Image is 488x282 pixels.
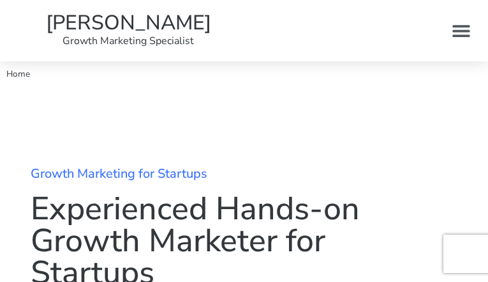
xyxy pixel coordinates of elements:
h2: Growth Marketing for Startups [31,168,457,180]
a: [PERSON_NAME] [46,9,211,36]
span: Home [6,68,30,80]
div: Menu Toggle [447,16,475,45]
iframe: Chat Widget [424,221,488,282]
p: Growth Marketing Specialist [13,33,244,49]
